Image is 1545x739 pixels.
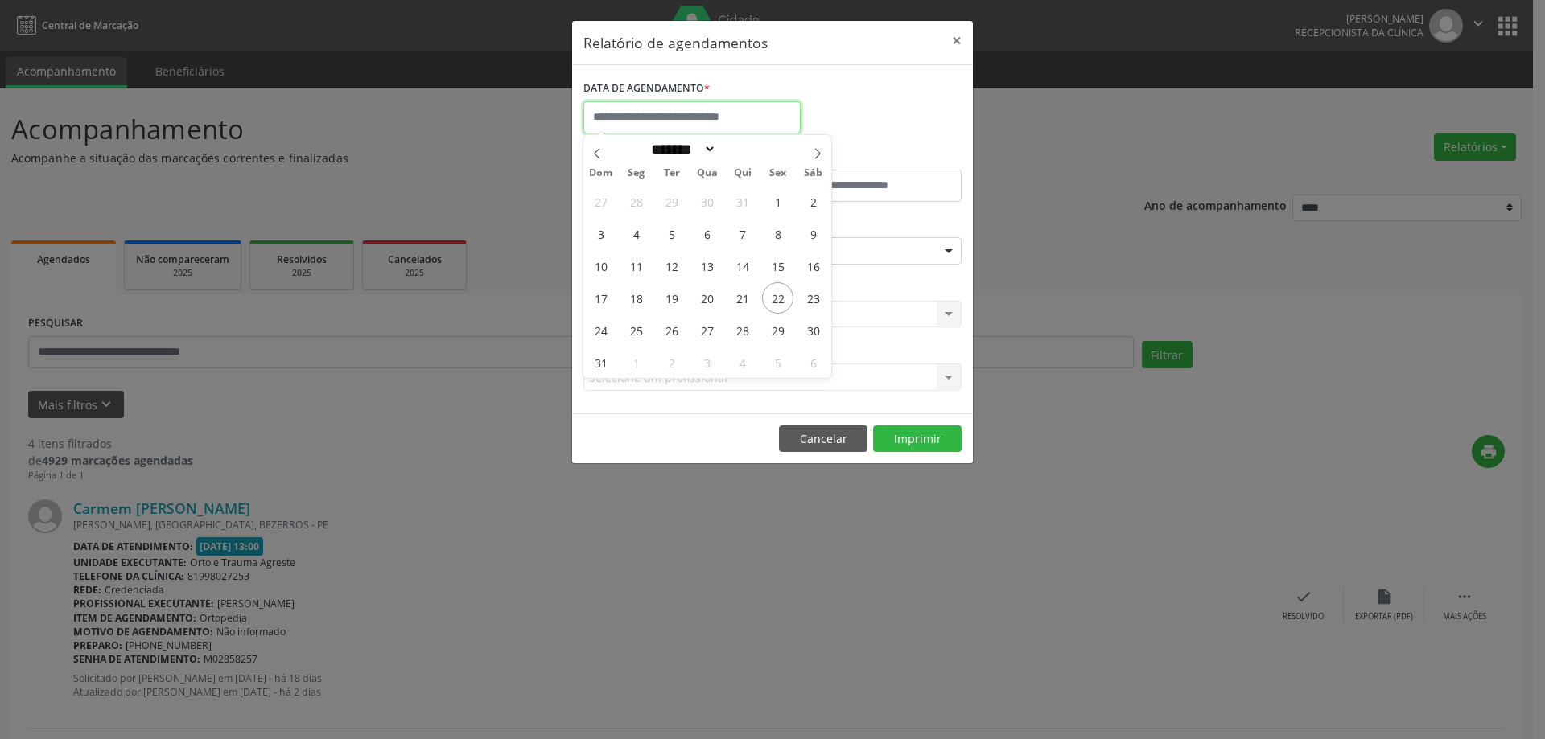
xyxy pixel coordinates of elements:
span: Agosto 10, 2025 [585,250,616,281]
span: Agosto 15, 2025 [762,250,793,281]
span: Agosto 9, 2025 [797,218,829,249]
label: ATÉ [777,145,962,170]
span: Setembro 4, 2025 [727,347,758,378]
span: Agosto 26, 2025 [656,314,687,346]
span: Setembro 5, 2025 [762,347,793,378]
span: Agosto 24, 2025 [585,314,616,346]
h5: Relatório de agendamentos [583,32,768,53]
span: Agosto 6, 2025 [691,218,723,249]
span: Agosto 22, 2025 [762,282,793,314]
span: Agosto 2, 2025 [797,186,829,217]
span: Agosto 27, 2025 [691,314,723,346]
span: Setembro 3, 2025 [691,347,723,378]
span: Setembro 2, 2025 [656,347,687,378]
span: Agosto 1, 2025 [762,186,793,217]
button: Close [941,21,973,60]
span: Agosto 28, 2025 [727,314,758,346]
span: Qui [725,168,760,179]
span: Setembro 6, 2025 [797,347,829,378]
span: Agosto 13, 2025 [691,250,723,281]
span: Agosto 19, 2025 [656,282,687,314]
span: Sáb [796,168,831,179]
span: Agosto 29, 2025 [762,314,793,346]
span: Julho 31, 2025 [727,186,758,217]
span: Agosto 3, 2025 [585,218,616,249]
label: DATA DE AGENDAMENTO [583,76,710,101]
span: Agosto 11, 2025 [620,250,652,281]
span: Agosto 25, 2025 [620,314,652,346]
span: Seg [619,168,654,179]
span: Agosto 23, 2025 [797,282,829,314]
button: Cancelar [779,425,867,453]
span: Agosto 20, 2025 [691,282,723,314]
select: Month [645,141,716,158]
span: Julho 27, 2025 [585,186,616,217]
span: Agosto 4, 2025 [620,218,652,249]
span: Agosto 14, 2025 [727,250,758,281]
span: Agosto 5, 2025 [656,218,687,249]
button: Imprimir [873,425,962,453]
span: Setembro 1, 2025 [620,347,652,378]
span: Agosto 31, 2025 [585,347,616,378]
span: Julho 30, 2025 [691,186,723,217]
span: Julho 28, 2025 [620,186,652,217]
span: Sex [760,168,796,179]
span: Agosto 17, 2025 [585,282,616,314]
span: Agosto 30, 2025 [797,314,829,346]
span: Dom [583,168,619,179]
input: Year [716,141,769,158]
span: Ter [654,168,690,179]
span: Agosto 21, 2025 [727,282,758,314]
span: Agosto 8, 2025 [762,218,793,249]
span: Agosto 7, 2025 [727,218,758,249]
span: Agosto 18, 2025 [620,282,652,314]
span: Qua [690,168,725,179]
span: Agosto 16, 2025 [797,250,829,281]
span: Julho 29, 2025 [656,186,687,217]
span: Agosto 12, 2025 [656,250,687,281]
